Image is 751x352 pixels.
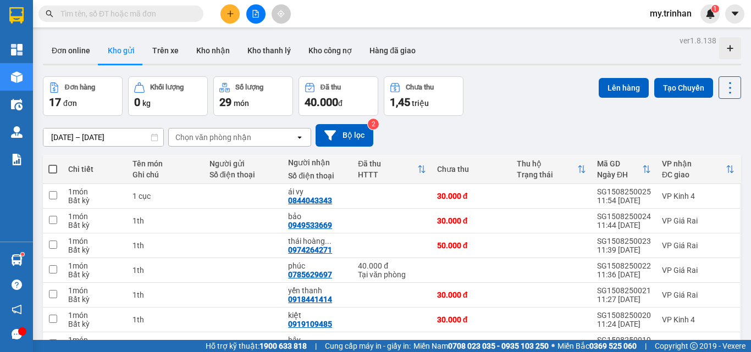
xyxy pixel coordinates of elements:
[557,340,637,352] span: Miền Bắc
[662,159,726,168] div: VP nhận
[597,320,651,328] div: 11:24 [DATE]
[150,83,184,91] div: Khối lượng
[209,159,278,168] div: Người gửi
[288,158,347,167] div: Người nhận
[209,170,278,179] div: Số điện thoại
[68,196,122,205] div: Bất kỳ
[219,96,231,109] span: 29
[49,96,61,109] span: 17
[358,159,417,168] div: Đã thu
[645,340,647,352] span: |
[11,71,23,83] img: warehouse-icon
[12,280,22,290] span: question-circle
[448,342,549,350] strong: 0708 023 035 - 0935 103 250
[597,212,651,221] div: SG1508250024
[239,37,300,64] button: Kho thanh lý
[437,165,506,174] div: Chưa thu
[235,83,263,91] div: Số lượng
[358,261,426,270] div: 40.000 đ
[63,99,77,108] span: đơn
[43,128,163,146] input: Select a date range.
[662,170,726,179] div: ĐC giao
[368,119,379,130] sup: 2
[132,266,198,275] div: 1th
[132,315,198,324] div: 1th
[325,340,411,352] span: Cung cấp máy in - giấy in:
[68,212,122,221] div: 1 món
[60,8,190,20] input: Tìm tên, số ĐT hoặc mã đơn
[437,315,506,324] div: 30.000 đ
[406,83,434,91] div: Chưa thu
[300,37,361,64] button: Kho công nợ
[437,216,506,225] div: 30.000 đ
[730,9,740,19] span: caret-down
[725,4,744,24] button: caret-down
[288,212,347,221] div: bảo
[288,237,347,245] div: thái hoàng nững
[412,99,429,108] span: triệu
[597,336,651,344] div: SG1508250019
[592,155,656,184] th: Toggle SortBy
[65,83,95,91] div: Đơn hàng
[46,10,53,18] span: search
[142,99,151,108] span: kg
[68,320,122,328] div: Bất kỳ
[680,35,716,47] div: ver 1.8.138
[288,171,347,180] div: Số điện thoại
[662,192,735,200] div: VP Kinh 4
[305,96,338,109] span: 40.000
[437,340,506,349] div: 30.000 đ
[175,132,251,143] div: Chọn văn phòng nhận
[315,340,317,352] span: |
[143,37,187,64] button: Trên xe
[21,253,24,256] sup: 1
[132,170,198,179] div: Ghi chú
[68,261,122,270] div: 1 món
[12,304,22,315] span: notification
[9,7,24,24] img: logo-vxr
[259,342,307,350] strong: 1900 633 818
[316,124,373,147] button: Bộ lọc
[220,4,240,24] button: plus
[597,286,651,295] div: SG1508250021
[227,10,234,18] span: plus
[384,76,463,116] button: Chưa thu1,45 triệu
[68,336,122,344] div: 1 món
[288,261,347,270] div: phúc
[597,159,642,168] div: Mã GD
[662,216,735,225] div: VP Giá Rai
[68,245,122,254] div: Bất kỳ
[12,329,22,339] span: message
[11,254,23,266] img: warehouse-icon
[68,311,122,320] div: 1 món
[597,270,651,279] div: 11:36 [DATE]
[299,76,378,116] button: Đã thu40.000đ
[413,340,549,352] span: Miền Nam
[288,187,347,196] div: ái vy
[288,320,332,328] div: 0919109485
[68,286,122,295] div: 1 món
[597,187,651,196] div: SG1508250025
[641,7,700,20] span: my.trinhan
[132,192,198,200] div: 1 cục
[246,4,266,24] button: file-add
[213,76,293,116] button: Số lượng29món
[597,311,651,320] div: SG1508250020
[295,133,304,142] svg: open
[132,340,198,349] div: 1 kiện
[656,155,740,184] th: Toggle SortBy
[597,196,651,205] div: 11:54 [DATE]
[551,344,555,348] span: ⚪️
[68,187,122,196] div: 1 món
[11,126,23,138] img: warehouse-icon
[690,342,698,350] span: copyright
[654,78,713,98] button: Tạo Chuyến
[437,290,506,299] div: 30.000 đ
[132,241,198,250] div: 1th
[252,10,259,18] span: file-add
[132,159,198,168] div: Tên món
[597,237,651,245] div: SG1508250023
[338,99,343,108] span: đ
[288,295,332,304] div: 0918441414
[68,237,122,245] div: 1 món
